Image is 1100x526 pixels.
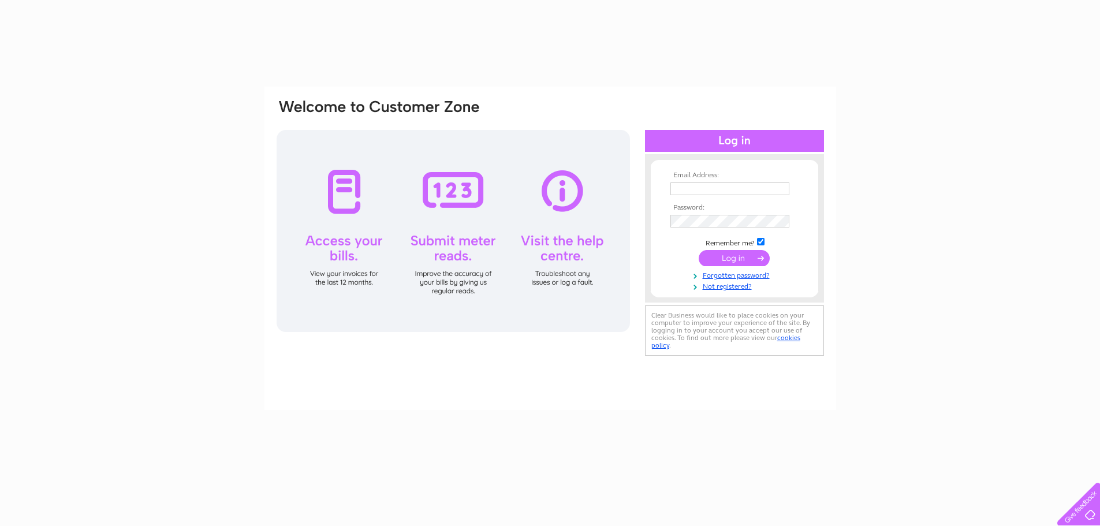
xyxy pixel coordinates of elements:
th: Password: [668,204,801,212]
a: Not registered? [670,280,801,291]
a: Forgotten password? [670,269,801,280]
td: Remember me? [668,236,801,248]
div: Clear Business would like to place cookies on your computer to improve your experience of the sit... [645,305,824,356]
input: Submit [699,250,770,266]
a: cookies policy [651,334,800,349]
th: Email Address: [668,171,801,180]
